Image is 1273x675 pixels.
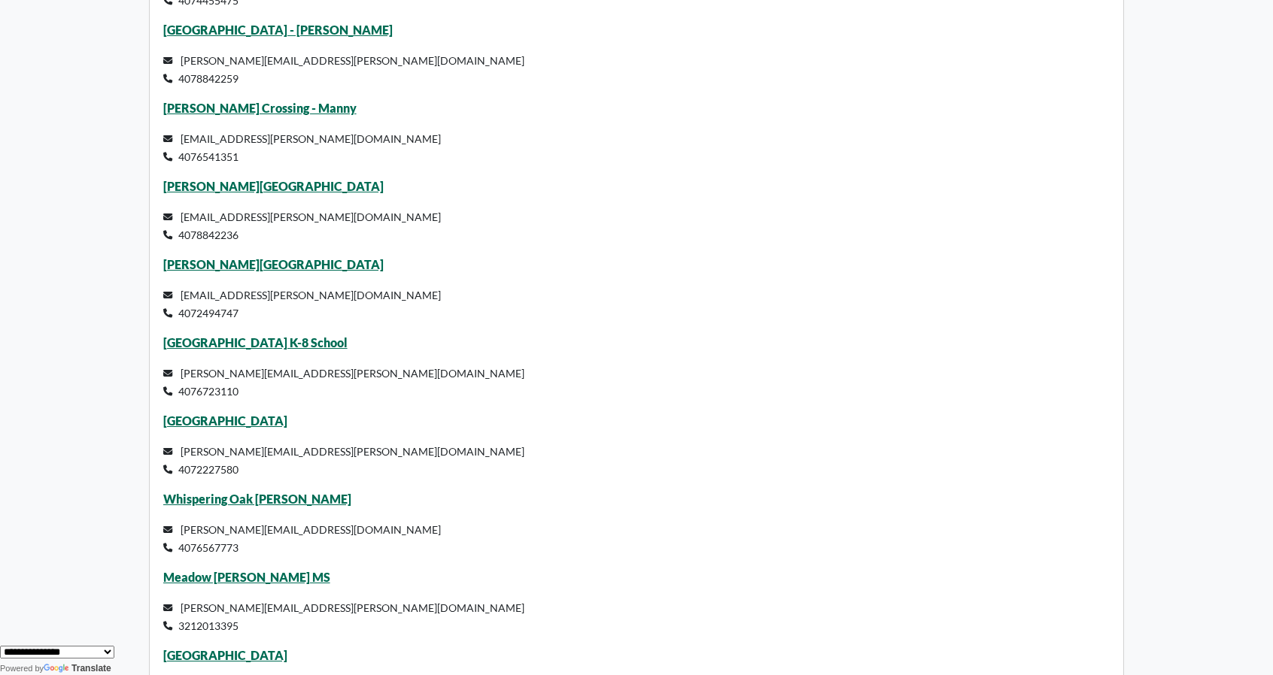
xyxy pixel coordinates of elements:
[163,101,357,115] a: [PERSON_NAME] Crossing - Manny
[44,664,71,674] img: Google Translate
[163,492,351,506] a: Whispering Oak [PERSON_NAME]
[163,132,442,163] small: [EMAIL_ADDRESS][PERSON_NAME][DOMAIN_NAME] 4076541351
[163,289,442,319] small: [EMAIL_ADDRESS][PERSON_NAME][DOMAIN_NAME] 4072494747
[163,179,384,193] a: [PERSON_NAME][GEOGRAPHIC_DATA]
[44,663,111,673] a: Translate
[163,210,442,241] small: [EMAIL_ADDRESS][PERSON_NAME][DOMAIN_NAME] 4078842236
[163,570,330,584] a: Meadow [PERSON_NAME] MS
[163,367,525,398] small: [PERSON_NAME][EMAIL_ADDRESS][PERSON_NAME][DOMAIN_NAME] 4076723110
[163,23,393,37] a: [GEOGRAPHIC_DATA] - [PERSON_NAME]
[163,413,287,428] a: [GEOGRAPHIC_DATA]
[163,601,525,632] small: [PERSON_NAME][EMAIL_ADDRESS][PERSON_NAME][DOMAIN_NAME] 3212013395
[163,257,384,271] a: [PERSON_NAME][GEOGRAPHIC_DATA]
[163,523,442,554] small: [PERSON_NAME][EMAIL_ADDRESS][DOMAIN_NAME] 4076567773
[163,54,525,85] small: [PERSON_NAME][EMAIL_ADDRESS][PERSON_NAME][DOMAIN_NAME] 4078842259
[163,335,348,350] a: [GEOGRAPHIC_DATA] K-8 School
[163,445,525,476] small: [PERSON_NAME][EMAIL_ADDRESS][PERSON_NAME][DOMAIN_NAME] 4072227580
